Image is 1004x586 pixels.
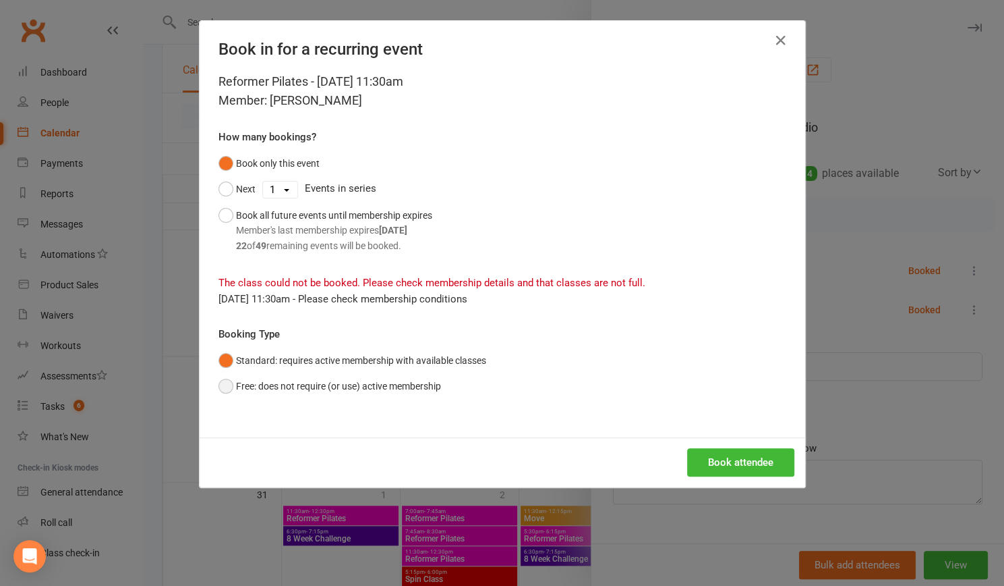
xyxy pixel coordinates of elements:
[218,326,280,342] label: Booking Type
[218,277,645,289] span: The class could not be booked. Please check membership details and that classes are not full.
[379,225,407,236] strong: [DATE]
[218,348,486,373] button: Standard: requires active membership with available classes
[236,223,432,238] div: Member's last membership expires
[218,203,432,259] button: Book all future events until membership expiresMember's last membership expires[DATE]22of49remain...
[218,151,320,176] button: Book only this event
[256,240,266,251] strong: 49
[218,176,256,202] button: Next
[770,30,792,51] button: Close
[218,129,316,145] label: How many bookings?
[236,240,247,251] strong: 22
[218,291,786,307] div: [DATE] 11:30am - Please check membership conditions
[236,238,432,253] div: of remaining events will be booked.
[236,208,432,253] div: Book all future events until membership expires
[218,40,786,59] h4: Book in for a recurring event
[218,176,786,202] div: Events in series
[218,72,786,110] div: Reformer Pilates - [DATE] 11:30am Member: [PERSON_NAME]
[687,448,794,477] button: Book attendee
[13,540,46,572] div: Open Intercom Messenger
[218,373,441,399] button: Free: does not require (or use) active membership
